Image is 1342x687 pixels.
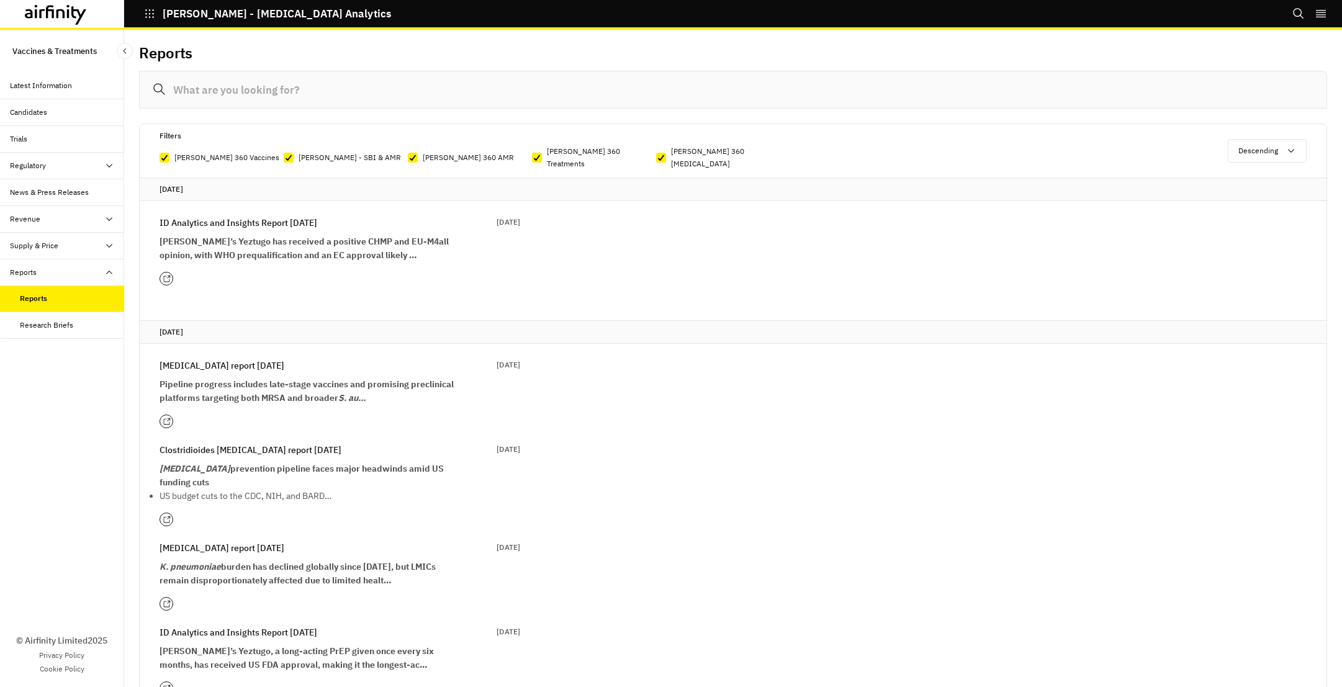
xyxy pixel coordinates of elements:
[160,326,1307,338] p: [DATE]
[139,44,192,62] h2: Reports
[1228,139,1307,163] button: Descending
[160,489,457,503] p: US budget cuts to the CDC, NIH, and BARD…
[160,236,449,261] strong: [PERSON_NAME]’s Yeztugo has received a positive CHMP and EU-M4all opinion, with WHO prequalificat...
[497,541,520,554] p: [DATE]
[160,359,284,372] p: [MEDICAL_DATA] report [DATE]
[117,43,133,59] button: Close Sidebar
[174,151,279,164] p: [PERSON_NAME] 360 Vaccines
[40,663,84,675] a: Cookie Policy
[10,213,40,225] div: Revenue
[299,151,401,164] p: [PERSON_NAME] - SBI & AMR
[1292,3,1305,24] button: Search
[497,443,520,456] p: [DATE]
[39,650,84,661] a: Privacy Policy
[160,183,1307,195] p: [DATE]
[160,129,181,143] p: Filters
[160,463,444,488] strong: prevention pipeline faces major headwinds amid US funding cuts
[160,645,434,670] strong: [PERSON_NAME]’s Yeztugo, a long-acting PrEP given once every six months, has received US FDA appr...
[139,71,1327,109] input: What are you looking for?
[160,216,317,230] p: ID Analytics and Insights Report [DATE]
[497,359,520,371] p: [DATE]
[163,8,391,19] p: [PERSON_NAME] - [MEDICAL_DATA] Analytics
[160,443,341,457] p: Clostridioides [MEDICAL_DATA] report [DATE]
[423,151,514,164] p: [PERSON_NAME] 360 AMR
[160,541,284,555] p: [MEDICAL_DATA] report [DATE]
[497,216,520,228] p: [DATE]
[10,133,27,145] div: Trials
[160,379,454,403] strong: Pipeline progress includes late-stage vaccines and promising preclinical platforms targeting both...
[160,561,221,572] em: K. pneumoniae
[160,463,230,474] em: [MEDICAL_DATA]
[20,293,47,304] div: Reports
[10,160,46,171] div: Regulatory
[547,145,656,170] p: [PERSON_NAME] 360 Treatments
[16,634,107,647] p: © Airfinity Limited 2025
[10,80,72,91] div: Latest Information
[160,626,317,639] p: ID Analytics and Insights Report [DATE]
[10,267,37,278] div: Reports
[497,626,520,638] p: [DATE]
[10,187,89,198] div: News & Press Releases
[671,145,780,170] p: [PERSON_NAME] 360 [MEDICAL_DATA]
[160,561,436,586] strong: burden has declined globally since [DATE], but LMICs remain disproportionately affected due to li...
[338,392,366,403] em: S. au…
[20,320,73,331] div: Research Briefs
[10,240,58,251] div: Supply & Price
[12,40,97,63] p: Vaccines & Treatments
[10,107,47,118] div: Candidates
[144,3,391,24] button: [PERSON_NAME] - [MEDICAL_DATA] Analytics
